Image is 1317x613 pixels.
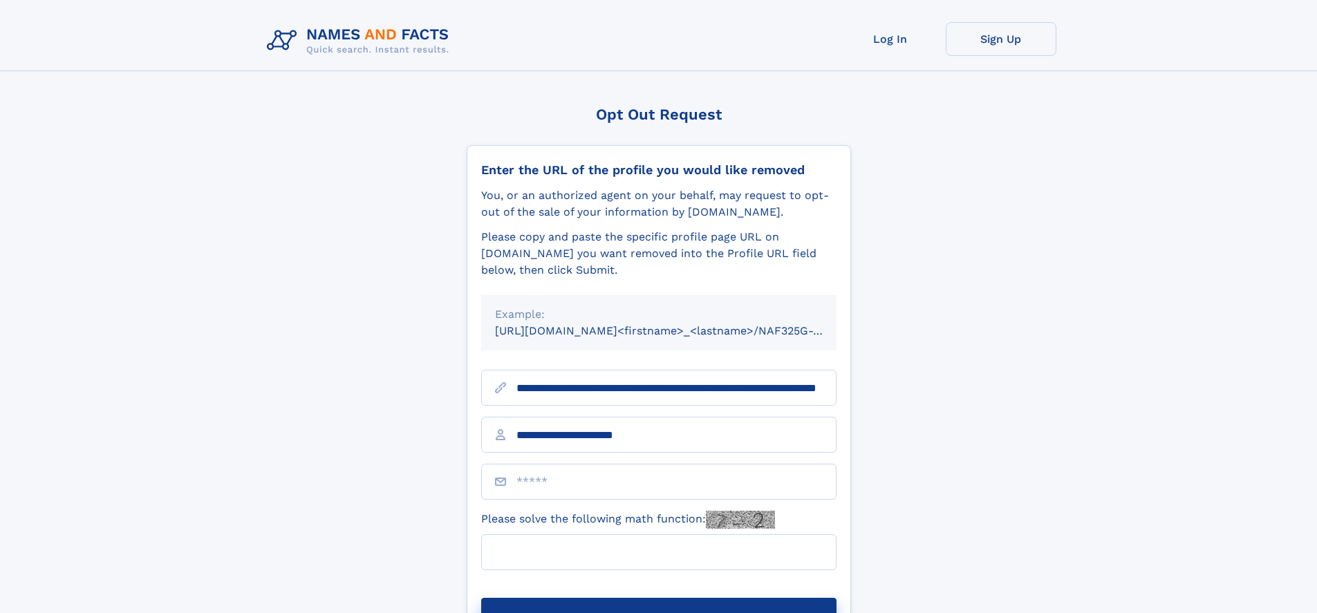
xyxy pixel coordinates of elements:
[481,511,775,529] label: Please solve the following math function:
[481,187,837,220] div: You, or an authorized agent on your behalf, may request to opt-out of the sale of your informatio...
[835,22,946,56] a: Log In
[946,22,1056,56] a: Sign Up
[481,162,837,178] div: Enter the URL of the profile you would like removed
[495,324,863,337] small: [URL][DOMAIN_NAME]<firstname>_<lastname>/NAF325G-xxxxxxxx
[261,22,460,59] img: Logo Names and Facts
[495,306,823,323] div: Example:
[481,229,837,279] div: Please copy and paste the specific profile page URL on [DOMAIN_NAME] you want removed into the Pr...
[467,106,851,123] div: Opt Out Request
